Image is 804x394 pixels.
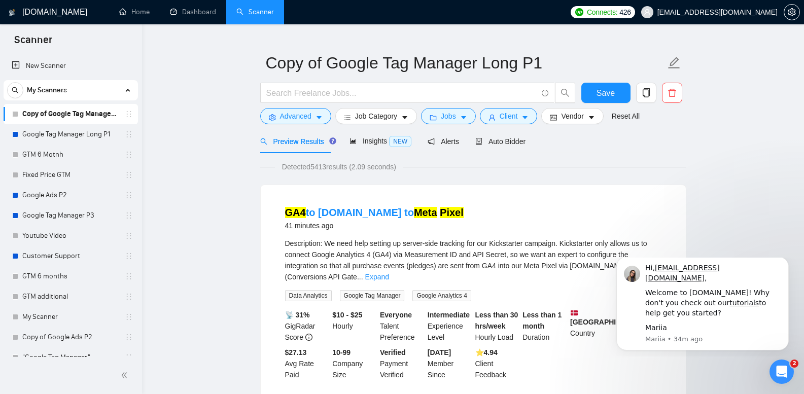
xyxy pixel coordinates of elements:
[285,238,661,282] div: Description: We need help setting up server-side tracking for our Kickstarter campaign. Kickstart...
[260,137,333,146] span: Preview Results
[365,273,389,281] a: Expand
[161,326,177,333] span: Help
[389,136,411,147] span: NEW
[612,111,640,122] a: Reset All
[22,327,119,347] a: Copy of Google Ads P2
[662,83,682,103] button: delete
[266,87,537,99] input: Search Freelance Jobs...
[520,309,568,343] div: Duration
[475,311,518,330] b: Less than 30 hrs/week
[588,114,595,121] span: caret-down
[784,8,800,16] a: setting
[637,88,656,97] span: copy
[20,72,183,124] p: Hi [EMAIL_ADDRESS][DOMAIN_NAME] 👋
[147,16,167,37] img: Profile image for Dima
[285,239,647,281] span: Description: We need help setting up server-side tracking for our Kickstarter campaign. Kickstart...
[355,111,397,122] span: Job Category
[125,171,133,179] span: holder
[784,8,799,16] span: setting
[15,226,188,256] div: ✅ How To: Connect your agency to [DOMAIN_NAME]
[22,286,119,307] a: GTM additional
[20,124,183,141] p: How can we help?
[283,309,331,343] div: GigRadar Score
[770,360,794,384] iframe: Intercom live chat
[380,311,412,319] b: Everyone
[275,161,403,172] span: Detected 5413 results (2.09 seconds)
[128,16,148,37] img: Profile image for Mariia
[521,114,529,121] span: caret-down
[22,185,119,205] a: Google Ads P2
[23,8,39,24] img: Profile image for Mariia
[332,348,351,356] b: 10-99
[561,111,583,122] span: Vendor
[119,8,150,16] a: homeHome
[21,230,170,252] div: ✅ How To: Connect your agency to [DOMAIN_NAME]
[285,311,310,319] b: 📡 31%
[125,293,133,301] span: holder
[662,88,682,97] span: delete
[125,333,133,341] span: holder
[480,108,538,124] button: userClientcaret-down
[426,347,473,380] div: Member Since
[15,256,188,285] div: 🔠 GigRadar Search Syntax: Query Operators for Optimized Job Searches
[44,6,180,76] div: Message content
[9,5,16,21] img: logo
[170,8,216,16] a: dashboardDashboard
[22,347,119,368] a: "Google Tag Manager"
[500,111,518,122] span: Client
[260,138,267,145] span: search
[44,77,180,86] p: Message from Mariia, sent 34m ago
[22,226,119,246] a: Youtube Video
[7,82,23,98] button: search
[349,137,357,145] span: area-chart
[21,260,170,281] div: 🔠 GigRadar Search Syntax: Query Operators for Optimized Job Searches
[428,138,435,145] span: notification
[328,136,337,146] div: Tooltip anchor
[125,353,133,362] span: holder
[522,311,562,330] b: Less than 1 month
[44,6,119,24] a: [EMAIL_ADDRESS][DOMAIN_NAME]
[421,108,476,124] button: folderJobscaret-down
[44,30,180,60] div: Welcome to [DOMAIN_NAME]! Why don't you check out our to help get you started?
[473,309,521,343] div: Hourly Load
[125,191,133,199] span: holder
[475,348,498,356] b: ⭐️ 4.94
[330,347,378,380] div: Company Size
[22,124,119,145] a: Google Tag Manager Long P1
[44,6,180,25] div: Hi, ,
[125,130,133,138] span: holder
[541,108,603,124] button: idcardVendorcaret-down
[21,207,82,218] span: Search for help
[305,334,312,341] span: info-circle
[335,108,417,124] button: barsJob Categorycaret-down
[555,88,575,97] span: search
[430,114,437,121] span: folder
[790,360,798,368] span: 2
[12,56,130,76] a: New Scanner
[441,111,456,122] span: Jobs
[266,50,666,76] input: Scanner name...
[125,232,133,240] span: holder
[542,90,548,96] span: info-circle
[570,309,646,326] b: [GEOGRAPHIC_DATA]
[568,309,616,343] div: Country
[109,16,129,37] img: Profile image for Nazar
[619,7,631,18] span: 426
[125,252,133,260] span: holder
[597,87,615,99] span: Save
[135,301,203,341] button: Help
[67,301,135,341] button: Messages
[21,162,169,173] div: Send us a message
[260,108,331,124] button: settingAdvancedcaret-down
[428,137,459,146] span: Alerts
[84,326,119,333] span: Messages
[22,326,45,333] span: Home
[6,32,60,54] span: Scanner
[357,273,363,281] span: ...
[22,246,119,266] a: Customer Support
[636,83,656,103] button: copy
[378,309,426,343] div: Talent Preference
[174,16,193,34] div: Close
[15,202,188,222] button: Search for help
[601,258,804,356] iframe: Intercom notifications message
